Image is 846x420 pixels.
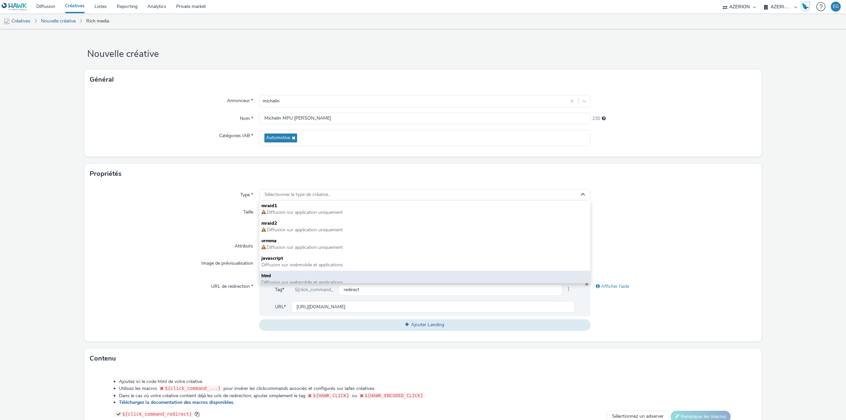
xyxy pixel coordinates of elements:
[365,393,423,398] span: ${HAWK_ENCODED_CLICK}
[3,18,10,25] img: mobile
[261,262,343,268] span: Diffusion sur webmobile et applications
[266,135,290,141] span: Automotive
[216,130,256,139] label: Catégories IAB *
[259,319,591,330] button: Ajouter Landing
[241,206,256,215] label: Taille
[119,385,732,392] li: Utilisez les macros pour insérer les clickcommands associés et configurés sur la/les créatives.
[591,281,756,292] div: Afficher l'aide
[165,386,221,391] span: ${click_command_...}
[119,378,732,385] li: Ajoutez ici le code html de votre créative
[261,255,588,262] span: javascript
[800,1,810,12] img: Hawk Academy
[833,2,839,12] div: EG
[266,244,343,250] span: Diffusion sur application uniquement
[195,412,199,416] span: copy to clipboard
[602,115,606,122] div: 255 caractères maximum
[199,257,256,267] label: Image de prévisualisation
[224,95,256,104] label: Annonceur *
[562,284,575,296] span: }
[261,203,588,209] span: mraid1
[122,411,192,417] span: ${click_command_redirect}
[119,399,237,405] a: Téléchargez la documentation des macros disponibles.
[261,238,588,244] span: ormma
[266,209,343,215] span: Diffusion sur application uniquement
[119,392,732,399] li: Dans le cas où votre créative contient déjà les urls de redirection, ajouter simplement le tag ou
[259,113,591,124] input: Nom
[2,3,27,11] img: undefined Logo
[289,284,338,296] div: ${click_command_
[313,393,349,398] span: ${HAWK_CLICK}
[264,192,331,198] span: Sélectionner le type de créative...
[90,169,122,179] h3: Propriétés
[592,115,600,122] span: 230
[38,13,79,29] a: Nouvelle créative
[90,354,116,363] h3: Contenu
[266,227,343,233] span: Diffusion sur application uniquement
[83,13,112,29] a: Rich media
[238,189,256,198] label: Type *
[90,75,114,85] h3: Général
[237,113,256,122] label: Nom *
[85,48,761,60] h1: Nouvelle créative
[261,279,343,286] span: Diffusion sur webmobile et applications
[261,273,588,279] span: html
[209,281,256,290] label: URL de redirection *
[291,301,575,313] input: url...
[261,220,588,227] span: mraid2
[800,1,813,12] a: Hawk Academy
[411,322,444,328] span: Ajouter Landing
[232,240,256,249] label: Attributs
